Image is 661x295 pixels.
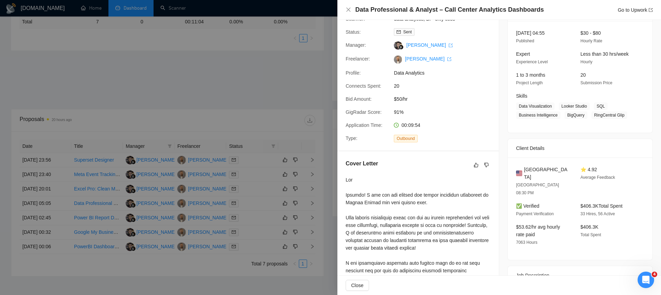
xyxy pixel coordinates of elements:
[580,72,586,78] span: 20
[394,82,497,90] span: 20
[472,161,480,169] button: like
[516,266,644,285] div: Job Description
[399,45,403,50] img: gigradar-bm.png
[516,203,539,209] span: ✅ Verified
[516,224,560,237] span: $53.62/hr avg hourly rate paid
[516,102,555,110] span: Data Visualization
[346,96,372,102] span: Bid Amount:
[482,161,491,169] button: dislike
[405,56,451,62] a: [PERSON_NAME] export
[516,183,559,195] span: [GEOGRAPHIC_DATA] 08:30 PM
[346,83,381,89] span: Connects Spent:
[394,55,402,64] img: c1iolUM1HCd0CGEZKdglk9zLxDq01-YjaNPDH0mvRaQH4mgxhT2DtMMdig-azVxNEs
[401,122,420,128] span: 00:09:54
[346,56,370,62] span: Freelancer:
[394,135,418,142] span: Outbound
[394,95,497,103] span: $50/hr
[346,7,351,13] button: Close
[580,59,592,64] span: Hourly
[346,135,357,141] span: Type:
[516,170,522,177] img: 🇺🇸
[447,57,451,61] span: export
[638,272,654,288] iframe: Intercom live chat
[397,30,401,34] span: mail
[484,162,489,168] span: dislike
[516,30,545,36] span: [DATE] 04:55
[516,211,554,216] span: Payment Verification
[516,80,543,85] span: Project Length
[516,59,548,64] span: Experience Level
[580,51,629,57] span: Less than 30 hrs/week
[403,30,412,34] span: Sent
[394,108,497,116] span: 91%
[355,6,544,14] h4: Data Professional & Analyst – Call Center Analytics Dashboards
[516,111,560,119] span: Business Intelligence
[346,109,381,115] span: GigRadar Score:
[580,30,601,36] span: $30 - $80
[516,240,537,245] span: 7063 Hours
[580,39,602,43] span: Hourly Rate
[524,166,569,181] span: [GEOGRAPHIC_DATA]
[565,111,587,119] span: BigQuery
[580,211,615,216] span: 33 Hires, 56 Active
[346,70,361,76] span: Profile:
[580,167,597,172] span: ⭐ 4.92
[618,7,653,13] a: Go to Upworkexport
[580,232,601,237] span: Total Spent
[580,80,612,85] span: Submission Price
[346,29,361,35] span: Status:
[474,162,479,168] span: like
[649,8,653,12] span: export
[449,43,453,47] span: export
[516,51,530,57] span: Expert
[346,160,378,168] h5: Cover Letter
[394,123,399,128] span: clock-circle
[351,282,364,289] span: Close
[516,93,527,99] span: Skills
[346,7,351,12] span: close
[580,175,615,180] span: Average Feedback
[591,111,627,119] span: RingCentral Glip
[406,42,453,48] a: [PERSON_NAME] export
[580,224,598,230] span: $406.3K
[346,42,366,48] span: Manager:
[594,102,608,110] span: SQL
[346,280,369,291] button: Close
[559,102,590,110] span: Looker Studio
[346,122,382,128] span: Application Time:
[516,72,545,78] span: 1 to 3 months
[580,203,622,209] span: $406.3K Total Spent
[516,139,644,157] div: Client Details
[652,272,657,277] span: 4
[394,69,497,77] span: Data Analytics
[516,39,534,43] span: Published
